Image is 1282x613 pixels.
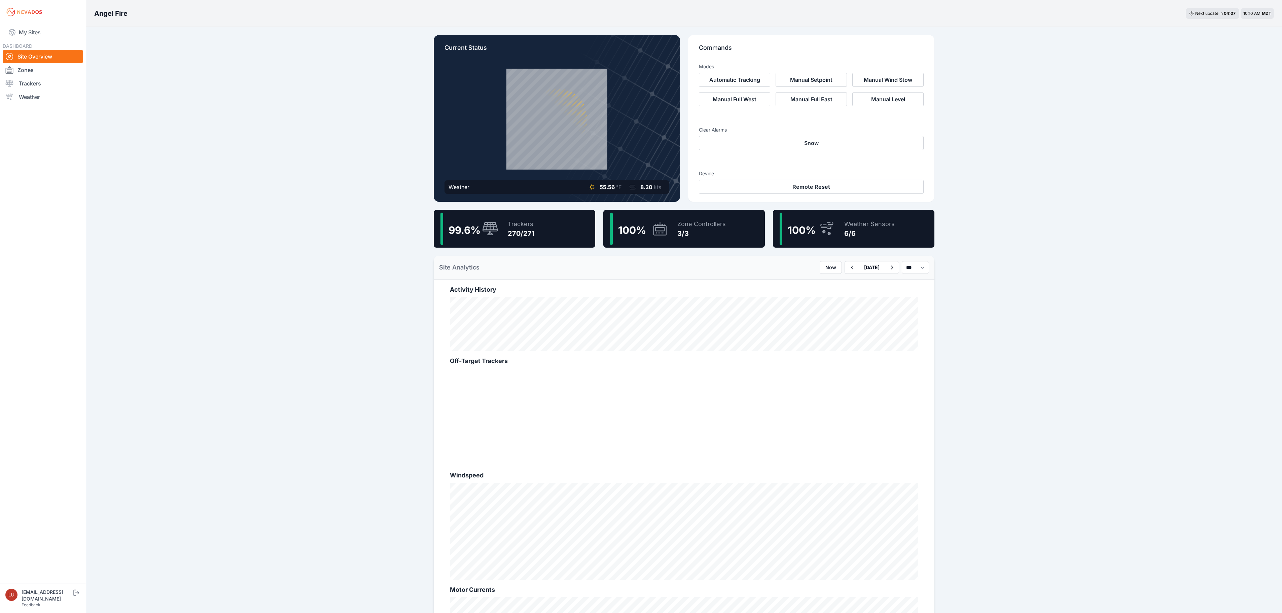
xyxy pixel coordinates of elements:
[600,184,615,190] span: 55.56
[3,77,83,90] a: Trackers
[852,73,924,87] button: Manual Wind Stow
[677,219,726,229] div: Zone Controllers
[776,73,847,87] button: Manual Setpoint
[22,602,40,607] a: Feedback
[3,24,83,40] a: My Sites
[434,210,595,248] a: 99.6%Trackers270/271
[1224,11,1236,16] div: 04 : 07
[844,229,895,238] div: 6/6
[449,224,480,236] span: 99.6 %
[820,261,842,274] button: Now
[859,261,885,274] button: [DATE]
[22,589,72,602] div: [EMAIL_ADDRESS][DOMAIN_NAME]
[450,585,918,594] h2: Motor Currents
[699,136,924,150] button: Snow
[450,285,918,294] h2: Activity History
[603,210,765,248] a: 100%Zone Controllers3/3
[3,50,83,63] a: Site Overview
[444,43,669,58] p: Current Status
[450,471,918,480] h2: Windspeed
[788,224,816,236] span: 100 %
[3,90,83,104] a: Weather
[5,7,43,17] img: Nevados
[654,184,661,190] span: kts
[844,219,895,229] div: Weather Sensors
[1262,11,1271,16] span: MDT
[1243,11,1260,16] span: 10:10 AM
[699,170,924,177] h3: Device
[699,73,770,87] button: Automatic Tracking
[776,92,847,106] button: Manual Full East
[852,92,924,106] button: Manual Level
[449,183,469,191] div: Weather
[699,127,924,133] h3: Clear Alarms
[508,219,535,229] div: Trackers
[618,224,646,236] span: 100 %
[450,356,918,366] h2: Off-Target Trackers
[5,589,17,601] img: luke.beaumont@nevados.solar
[699,180,924,194] button: Remote Reset
[773,210,934,248] a: 100%Weather Sensors6/6
[677,229,726,238] div: 3/3
[439,263,479,272] h2: Site Analytics
[616,184,621,190] span: °F
[94,9,128,18] h3: Angel Fire
[699,43,924,58] p: Commands
[1195,11,1223,16] span: Next update in
[640,184,652,190] span: 8.20
[699,63,714,70] h3: Modes
[699,92,770,106] button: Manual Full West
[3,43,32,49] span: DASHBOARD
[94,5,128,22] nav: Breadcrumb
[508,229,535,238] div: 270/271
[3,63,83,77] a: Zones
